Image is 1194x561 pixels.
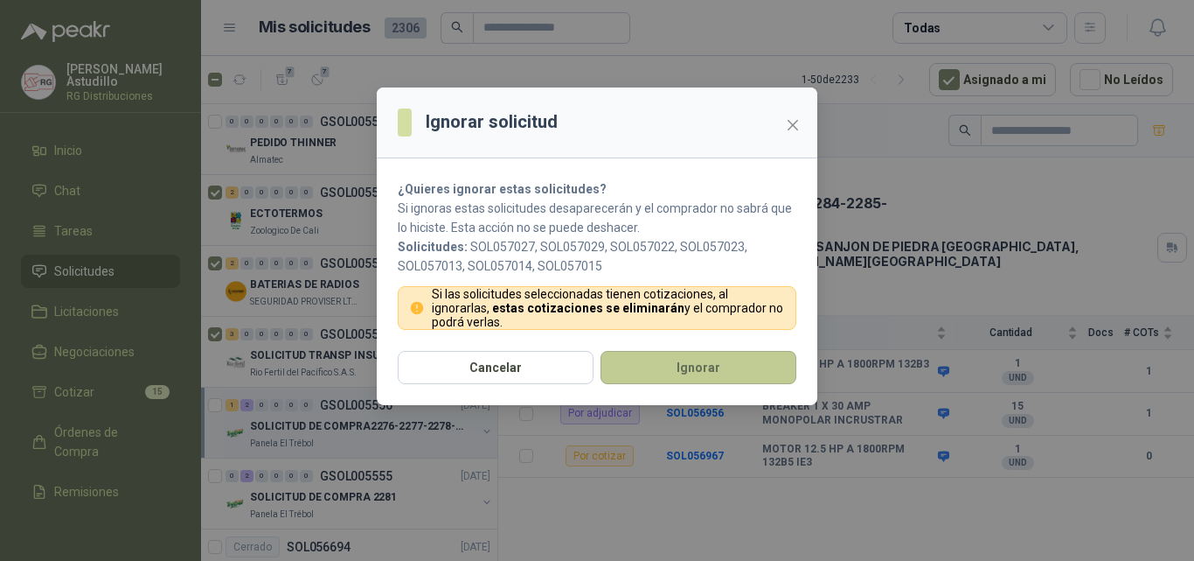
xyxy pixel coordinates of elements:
[398,237,796,276] p: SOL057027, SOL057029, SOL057022, SOL057023, SOL057013, SOL057014, SOL057015
[398,199,796,237] p: Si ignoras estas solicitudes desaparecerán y el comprador no sabrá que lo hiciste. Esta acción no...
[786,118,800,132] span: close
[432,287,786,329] p: Si las solicitudes seleccionadas tienen cotizaciones, al ignorarlas, y el comprador no podrá verlas.
[398,240,468,254] b: Solicitudes:
[398,182,607,196] strong: ¿Quieres ignorar estas solicitudes?
[492,301,684,315] strong: estas cotizaciones se eliminarán
[779,111,807,139] button: Close
[426,109,558,136] h3: Ignorar solicitud
[398,351,594,384] button: Cancelar
[600,351,796,384] button: Ignorar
